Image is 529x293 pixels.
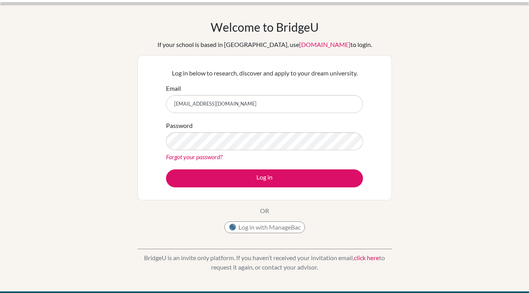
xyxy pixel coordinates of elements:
[224,221,305,233] button: Log in with ManageBac
[299,41,350,48] a: [DOMAIN_NAME]
[166,153,222,160] a: Forgot your password?
[211,20,319,34] h1: Welcome to BridgeU
[166,84,181,93] label: Email
[260,206,269,216] p: OR
[157,40,372,49] div: If your school is based in [GEOGRAPHIC_DATA], use to login.
[354,254,379,261] a: click here
[166,169,363,187] button: Log in
[166,68,363,78] p: Log in below to research, discover and apply to your dream university.
[166,121,193,130] label: Password
[137,253,392,272] p: BridgeU is an invite only platform. If you haven’t received your invitation email, to request it ...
